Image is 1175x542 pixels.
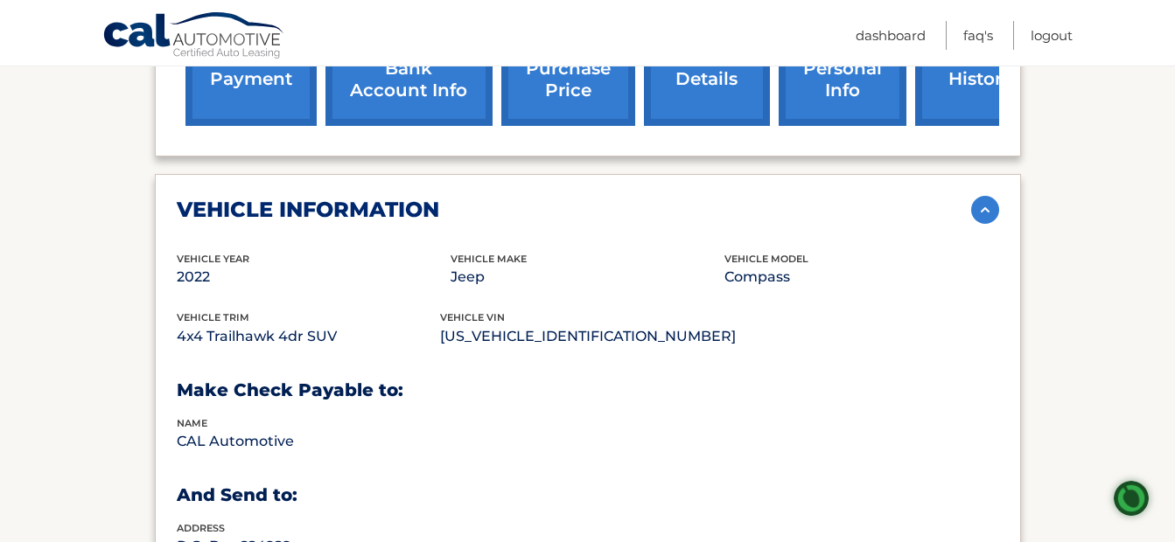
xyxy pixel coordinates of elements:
[1031,21,1073,50] a: Logout
[451,265,724,289] p: Jeep
[177,379,999,401] h3: Make Check Payable to:
[440,311,505,323] span: vehicle vin
[325,11,493,126] a: Add/Remove bank account info
[915,11,1046,126] a: payment history
[644,11,770,126] a: account details
[856,21,926,50] a: Dashboard
[724,253,808,265] span: vehicle model
[177,429,451,454] p: CAL Automotive
[177,324,440,349] p: 4x4 Trailhawk 4dr SUV
[971,196,999,224] img: accordion-active.svg
[177,197,439,223] h2: vehicle information
[440,324,736,349] p: [US_VEHICLE_IDENTIFICATION_NUMBER]
[724,265,998,289] p: Compass
[177,265,451,289] p: 2022
[963,21,993,50] a: FAQ's
[177,311,249,323] span: vehicle trim
[177,417,207,429] span: name
[451,253,527,265] span: vehicle make
[102,11,286,62] a: Cal Automotive
[185,11,317,126] a: make a payment
[779,11,906,126] a: update personal info
[177,484,999,506] h3: And Send to:
[501,11,635,126] a: request purchase price
[177,253,249,265] span: vehicle Year
[177,522,225,534] span: address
